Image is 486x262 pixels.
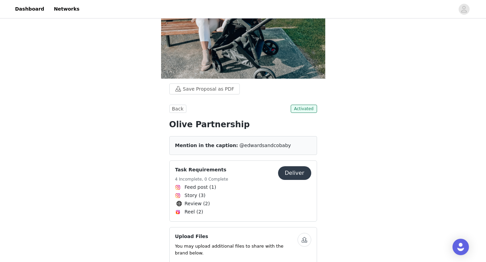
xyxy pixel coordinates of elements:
h4: Upload Files [175,233,298,240]
span: Mention in the caption: [175,143,238,148]
a: Networks [50,1,83,17]
span: Feed post (1) [185,184,216,191]
div: Task Requirements [169,160,317,222]
h1: Olive Partnership [169,118,317,131]
span: Reel (2) [185,208,203,215]
span: Activated [291,105,317,113]
div: Open Intercom Messenger [452,239,469,255]
span: @edwardsandcobaby [239,143,291,148]
h5: 4 Incomplete, 0 Complete [175,176,228,182]
button: Save Proposal as PDF [169,83,240,94]
p: You may upload additional files to share with the brand below. [175,243,298,256]
button: Deliver [278,166,311,180]
div: avatar [461,4,467,15]
button: Back [169,105,186,113]
span: Review (2) [185,200,210,207]
img: Instagram Icon [175,193,181,198]
img: Instagram Reels Icon [175,209,181,215]
span: Story (3) [185,192,206,199]
a: Dashboard [11,1,48,17]
img: Instagram Icon [175,185,181,190]
h4: Task Requirements [175,166,228,173]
